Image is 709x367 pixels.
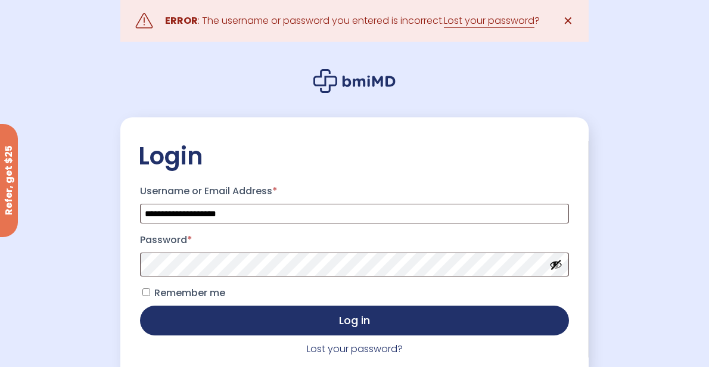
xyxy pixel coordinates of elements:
[556,9,580,33] a: ✕
[140,306,569,335] button: Log in
[138,141,571,171] h2: Login
[142,288,150,296] input: Remember me
[307,342,403,356] a: Lost your password?
[140,231,569,250] label: Password
[140,182,569,201] label: Username or Email Address
[444,14,534,28] a: Lost your password
[154,286,225,300] span: Remember me
[165,14,198,27] strong: ERROR
[549,258,562,271] button: Show password
[563,13,573,29] span: ✕
[165,13,540,29] div: : The username or password you entered is incorrect. ?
